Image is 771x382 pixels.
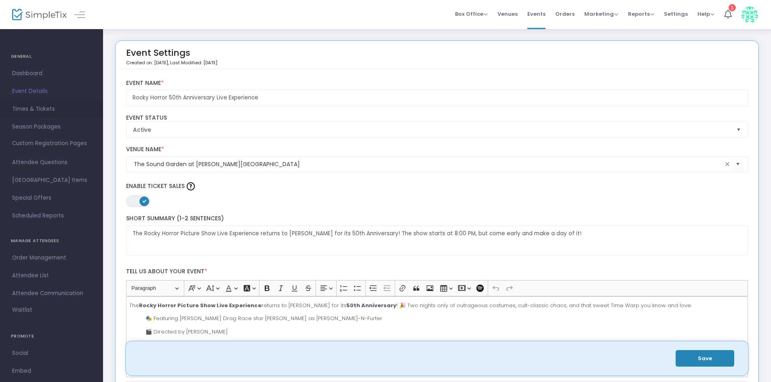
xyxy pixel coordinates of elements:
span: Active [133,126,730,134]
div: Editor toolbar [126,280,748,296]
label: Event Name [126,80,748,87]
p: The returns to [PERSON_NAME] for its ! 🎉 Two nights only of outrageous costumes, cult-classic cha... [129,302,744,310]
label: Enable Ticket Sales [126,180,748,192]
span: Help [697,10,714,18]
button: Select [733,122,744,137]
span: Custom Registration Pages [12,139,87,148]
span: Order Management [12,253,91,263]
h4: GENERAL [11,49,92,65]
p: 🎬 Directed by [PERSON_NAME] [145,328,744,336]
img: question-mark [187,182,195,190]
span: Reports [628,10,654,18]
input: Enter Event Name [126,90,748,106]
label: Event Status [126,114,748,122]
label: Venue Name [126,146,748,153]
h4: MANAGE ATTENDEES [11,233,92,249]
button: Select [732,156,744,173]
p: Created on: [DATE] [126,59,217,66]
strong: Rocky Horror Picture Show Live Experience [139,302,261,309]
span: Box Office [455,10,488,18]
p: 🎭 Featuring [PERSON_NAME] Drag Race star [PERSON_NAME] as [PERSON_NAME]-N-Furter [145,314,744,323]
span: Embed [12,366,91,376]
span: ON [142,199,146,203]
span: Dashboard [12,68,91,79]
input: Select Venue [134,160,723,169]
span: Social [12,348,91,359]
span: Scheduled Reports [12,211,91,221]
div: Event Settings [126,45,217,69]
span: Attendee List [12,270,91,281]
span: Waitlist [12,306,32,314]
h4: PROMOTE [11,328,92,344]
span: Times & Tickets [12,104,91,114]
span: Event Details [12,86,91,97]
span: Marketing [584,10,618,18]
span: Season Packages [12,122,91,132]
span: Paragraph [131,283,173,293]
button: Save [676,350,734,367]
strong: 50th Anniversary [346,302,396,309]
div: Rich Text Editor, main [126,296,748,377]
label: Tell us about your event [122,264,752,280]
span: [GEOGRAPHIC_DATA] Items [12,175,91,186]
button: Paragraph [128,282,182,295]
span: Venues [497,4,518,24]
span: clear [723,159,732,169]
span: Attendee Questions [12,157,91,168]
span: , Last Modified: [DATE] [168,59,217,66]
span: Events [527,4,546,24]
div: 1 [729,4,736,11]
span: Special Offers [12,193,91,203]
span: Orders [555,4,575,24]
span: Settings [664,4,688,24]
span: Attendee Communication [12,288,91,299]
span: Short Summary (1-2 Sentences) [126,214,224,222]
